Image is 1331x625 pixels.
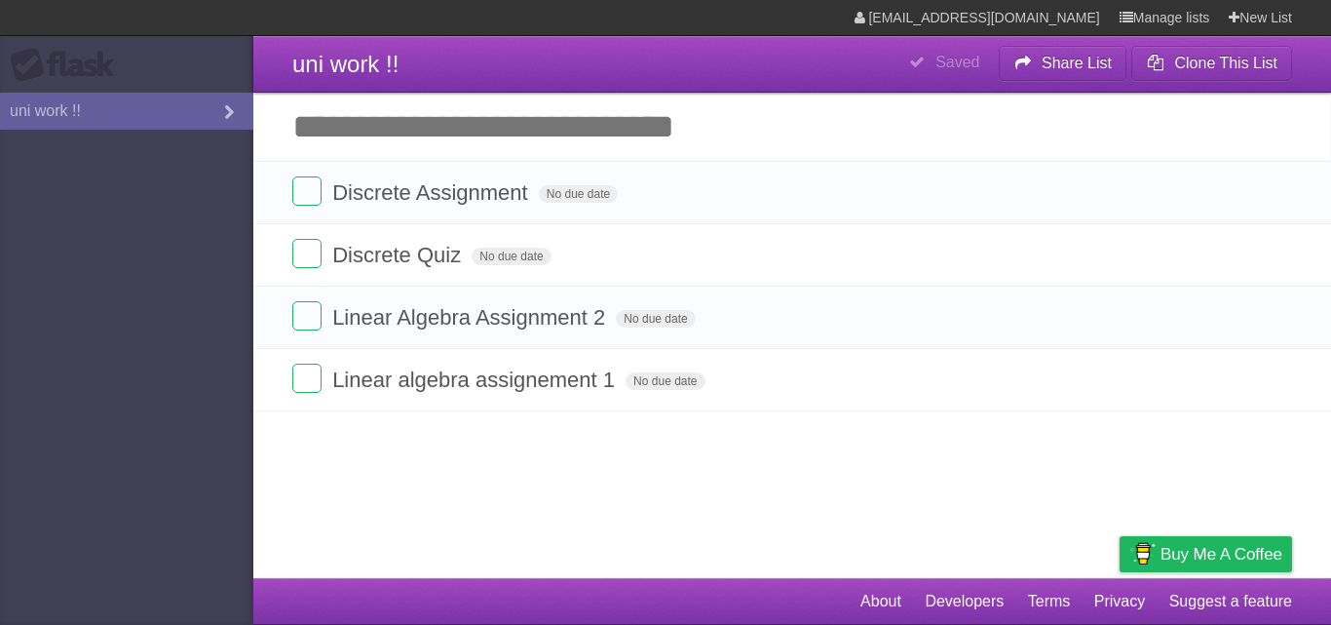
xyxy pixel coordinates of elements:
[292,364,322,393] label: Done
[1120,536,1292,572] a: Buy me a coffee
[292,51,399,77] span: uni work !!
[332,180,533,205] span: Discrete Assignment
[332,368,620,392] span: Linear algebra assignement 1
[292,239,322,268] label: Done
[999,46,1127,81] button: Share List
[1160,537,1282,571] span: Buy me a coffee
[292,176,322,206] label: Done
[935,54,979,70] b: Saved
[292,301,322,331] label: Done
[539,185,618,203] span: No due date
[1169,583,1292,620] a: Suggest a feature
[472,248,551,265] span: No due date
[860,583,901,620] a: About
[925,583,1004,620] a: Developers
[1131,46,1292,81] button: Clone This List
[1129,537,1156,570] img: Buy me a coffee
[332,305,610,330] span: Linear Algebra Assignment 2
[332,243,466,267] span: Discrete Quiz
[626,372,704,390] span: No due date
[1042,55,1112,71] b: Share List
[616,310,695,328] span: No due date
[10,48,127,83] div: Flask
[1174,55,1277,71] b: Clone This List
[1094,583,1145,620] a: Privacy
[1028,583,1071,620] a: Terms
